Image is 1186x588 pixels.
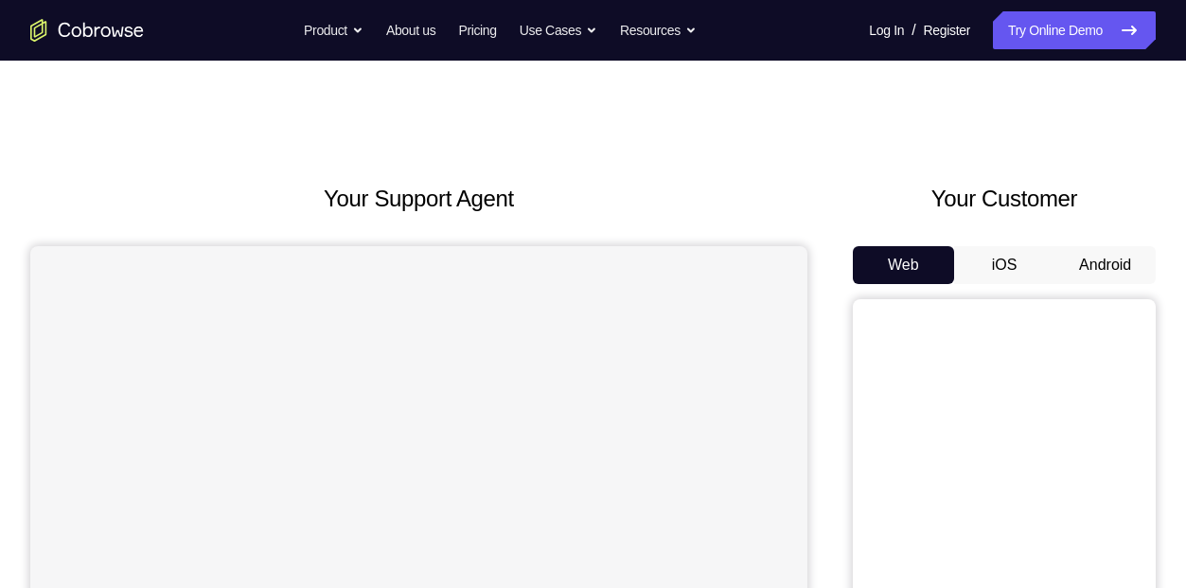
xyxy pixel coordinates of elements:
button: Product [304,11,363,49]
a: About us [386,11,435,49]
h2: Your Customer [853,182,1156,216]
button: Resources [620,11,697,49]
a: Log In [869,11,904,49]
span: / [912,19,915,42]
button: Web [853,246,954,284]
button: iOS [954,246,1055,284]
h2: Your Support Agent [30,182,807,216]
a: Try Online Demo [993,11,1156,49]
a: Go to the home page [30,19,144,42]
a: Register [924,11,970,49]
button: Android [1054,246,1156,284]
button: Use Cases [520,11,597,49]
a: Pricing [458,11,496,49]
